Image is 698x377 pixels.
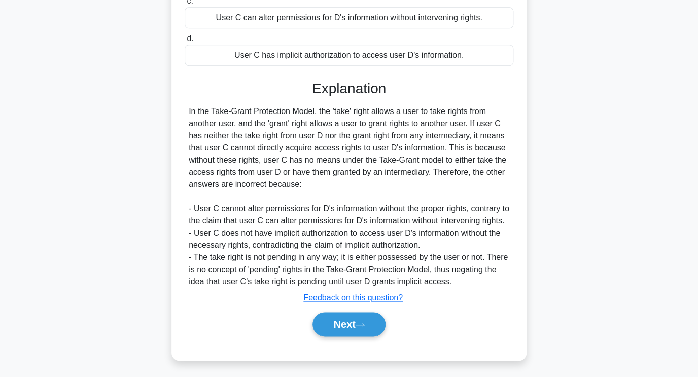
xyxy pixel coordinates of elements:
h3: Explanation [191,80,507,97]
div: User C has implicit authorization to access user D's information. [185,45,513,66]
div: User C can alter permissions for D's information without intervening rights. [185,7,513,28]
button: Next [312,312,385,336]
span: d. [187,34,193,43]
a: Feedback on this question? [303,293,403,302]
div: In the Take-Grant Protection Model, the 'take' right allows a user to take rights from another us... [189,105,509,288]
